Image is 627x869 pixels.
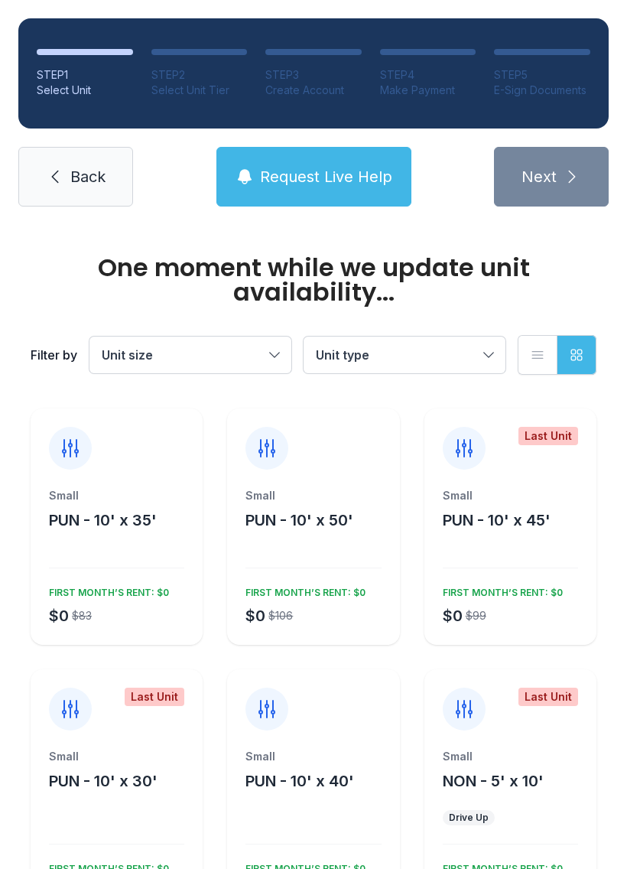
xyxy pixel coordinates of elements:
[265,67,362,83] div: STEP 3
[443,605,463,627] div: $0
[239,581,365,599] div: FIRST MONTH’S RENT: $0
[380,67,476,83] div: STEP 4
[443,511,551,529] span: PUN - 10' x 45'
[70,166,106,187] span: Back
[49,509,157,531] button: PUN - 10' x 35'
[245,488,381,503] div: Small
[89,337,291,373] button: Unit size
[518,688,578,706] div: Last Unit
[102,347,153,363] span: Unit size
[125,688,184,706] div: Last Unit
[443,770,544,792] button: NON - 5' x 10'
[466,608,486,623] div: $99
[260,166,392,187] span: Request Live Help
[31,255,596,304] div: One moment while we update unit availability...
[49,511,157,529] span: PUN - 10' x 35'
[49,605,69,627] div: $0
[245,511,353,529] span: PUN - 10' x 50'
[268,608,293,623] div: $106
[443,488,578,503] div: Small
[245,749,381,764] div: Small
[443,749,578,764] div: Small
[443,772,544,790] span: NON - 5' x 10'
[380,83,476,98] div: Make Payment
[245,772,354,790] span: PUN - 10' x 40'
[37,83,133,98] div: Select Unit
[245,770,354,792] button: PUN - 10' x 40'
[494,83,590,98] div: E-Sign Documents
[49,770,158,792] button: PUN - 10' x 30'
[265,83,362,98] div: Create Account
[245,605,265,627] div: $0
[304,337,505,373] button: Unit type
[43,581,169,599] div: FIRST MONTH’S RENT: $0
[437,581,563,599] div: FIRST MONTH’S RENT: $0
[449,812,489,824] div: Drive Up
[245,509,353,531] button: PUN - 10' x 50'
[521,166,557,187] span: Next
[49,488,184,503] div: Small
[151,67,248,83] div: STEP 2
[37,67,133,83] div: STEP 1
[31,346,77,364] div: Filter by
[518,427,578,445] div: Last Unit
[49,772,158,790] span: PUN - 10' x 30'
[494,67,590,83] div: STEP 5
[316,347,369,363] span: Unit type
[443,509,551,531] button: PUN - 10' x 45'
[151,83,248,98] div: Select Unit Tier
[49,749,184,764] div: Small
[72,608,92,623] div: $83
